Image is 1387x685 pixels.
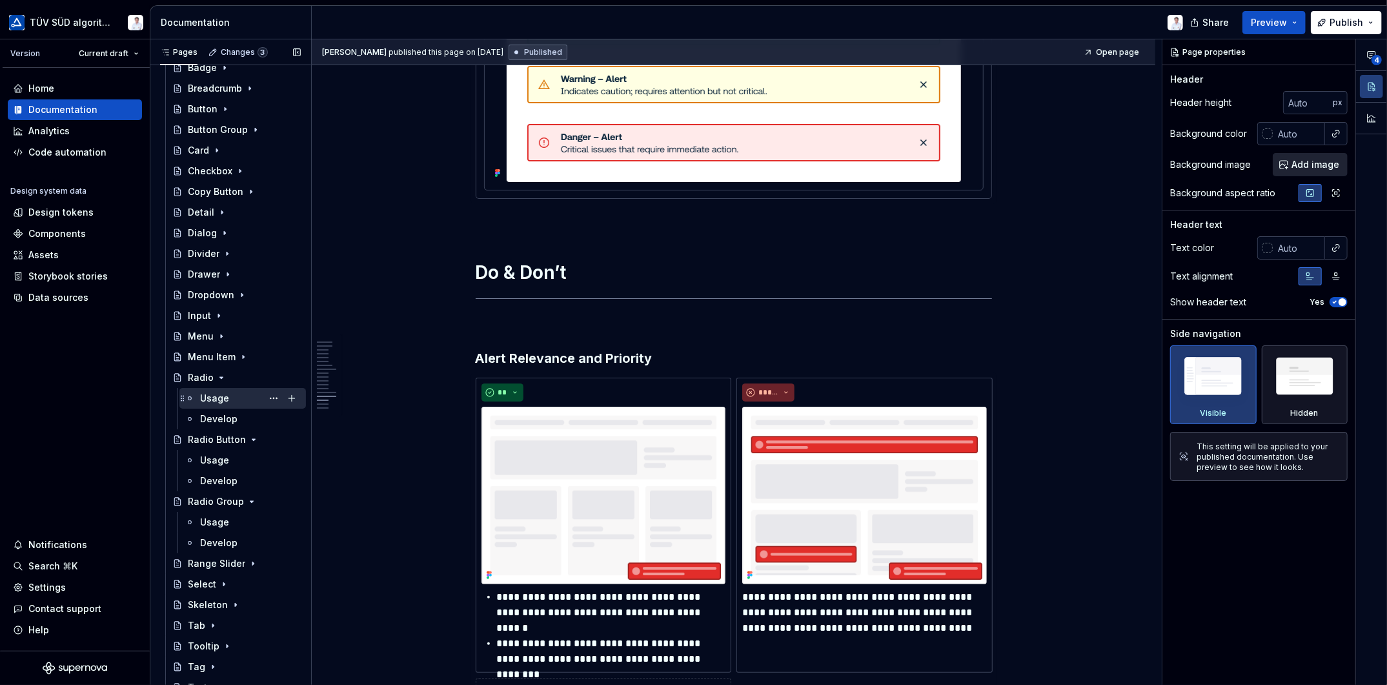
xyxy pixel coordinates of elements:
span: 3 [258,47,268,57]
div: Breadcrumb [188,82,242,95]
div: Usage [200,454,229,467]
a: Home [8,78,142,99]
button: Share [1184,11,1237,34]
span: Publish [1330,16,1363,29]
img: Christian Heydt [1168,15,1183,30]
a: Analytics [8,121,142,141]
a: Data sources [8,287,142,308]
p: px [1333,97,1342,108]
div: Assets [28,249,59,261]
div: Menu Item [188,351,236,363]
a: Dialog [167,223,306,243]
div: Dialog [188,227,217,240]
div: Badge [188,61,217,74]
a: Develop [179,533,306,553]
span: 4 [1372,55,1382,65]
a: Radio [167,367,306,388]
button: TÜV SÜD algorithmChristian Heydt [3,8,147,36]
div: Changes [221,47,268,57]
a: Drawer [167,264,306,285]
div: Contact support [28,602,101,615]
a: Tooltip [167,636,306,657]
div: Dropdown [188,289,234,302]
div: Text color [1170,241,1214,254]
div: Settings [28,581,66,594]
div: TÜV SÜD algorithm [30,16,112,29]
a: Develop [179,471,306,491]
a: Divider [167,243,306,264]
div: Background color [1170,127,1247,140]
div: Usage [200,516,229,529]
span: Add image [1291,158,1339,171]
a: Skeleton [167,595,306,615]
button: Notifications [8,535,142,555]
div: Design system data [10,186,86,196]
div: Storybook stories [28,270,108,283]
div: Pages [160,47,197,57]
a: Usage [179,388,306,409]
div: Visible [1170,345,1257,424]
span: Open page [1096,47,1139,57]
button: Current draft [73,45,145,63]
div: Button [188,103,218,116]
button: Publish [1311,11,1382,34]
a: Components [8,223,142,244]
div: Show header text [1170,296,1246,309]
div: Visible [1200,408,1226,418]
a: Documentation [8,99,142,120]
div: Select [188,578,216,591]
a: Design tokens [8,202,142,223]
div: Tab [188,619,205,632]
div: Notifications [28,538,87,551]
div: Components [28,227,86,240]
a: Card [167,140,306,161]
a: Badge [167,57,306,78]
div: Version [10,48,40,59]
div: Header text [1170,218,1222,231]
a: Tag [167,657,306,677]
div: Documentation [28,103,97,116]
a: Develop [179,409,306,429]
div: Button Group [188,123,248,136]
div: Usage [200,392,229,405]
div: Range Slider [188,557,245,570]
div: Detail [188,206,214,219]
div: Help [28,624,49,637]
div: Side navigation [1170,327,1241,340]
input: Auto [1273,122,1325,145]
img: b580ff83-5aa9-44e3-bf1e-f2d94e587a2d.png [9,15,25,30]
input: Auto [1273,236,1325,260]
span: [PERSON_NAME] [322,47,387,57]
a: Button Group [167,119,306,140]
a: Select [167,574,306,595]
a: Tab [167,615,306,636]
div: Skeleton [188,598,228,611]
div: Radio [188,371,214,384]
div: This setting will be applied to your published documentation. Use preview to see how it looks. [1197,442,1339,473]
div: Hidden [1291,408,1319,418]
a: Radio Group [167,491,306,512]
a: Radio Button [167,429,306,450]
div: Text alignment [1170,270,1233,283]
a: Checkbox [167,161,306,181]
a: Assets [8,245,142,265]
a: Detail [167,202,306,223]
span: Preview [1251,16,1287,29]
img: 416df664-01bc-46ff-961b-3d86022fa817.png [481,407,726,584]
div: Divider [188,247,219,260]
div: Header [1170,73,1203,86]
strong: Alert Relevance and Priority [476,351,653,366]
a: Input [167,305,306,326]
div: Copy Button [188,185,243,198]
div: Radio Button [188,433,246,446]
button: Add image [1273,153,1348,176]
a: Copy Button [167,181,306,202]
img: Christian Heydt [128,15,143,30]
button: Preview [1242,11,1306,34]
div: Menu [188,330,214,343]
button: Help [8,620,142,640]
h1: Do & Don’t [476,261,992,284]
div: Hidden [1262,345,1348,424]
a: Usage [179,512,306,533]
a: Open page [1080,43,1145,61]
